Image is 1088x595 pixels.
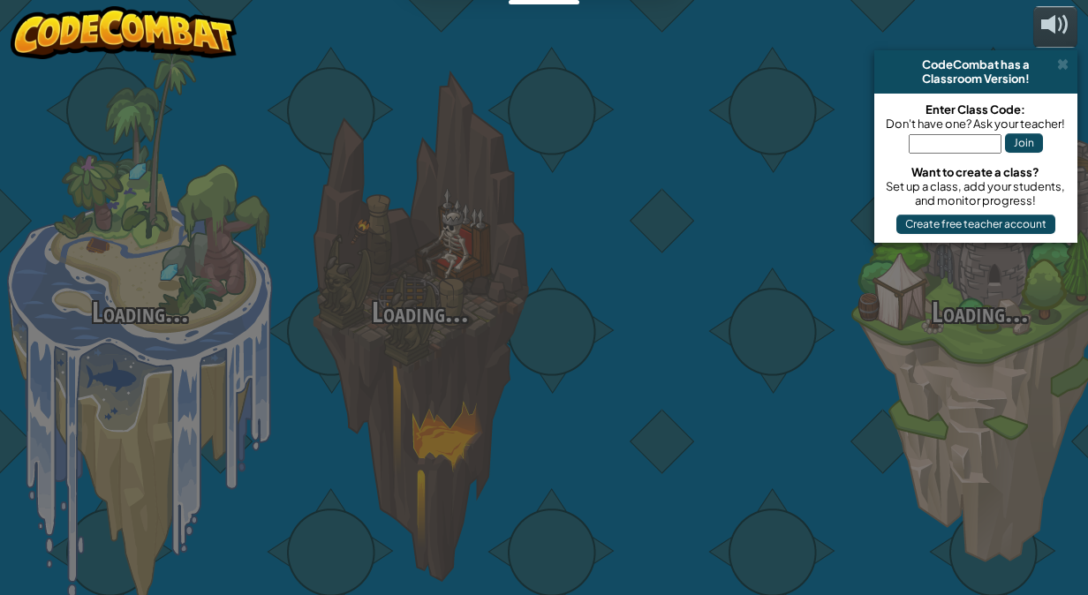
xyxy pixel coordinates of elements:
button: Join [1005,133,1043,153]
div: Set up a class, add your students, and monitor progress! [883,179,1069,207]
div: Want to create a class? [883,165,1069,179]
div: Don't have one? Ask your teacher! [883,117,1069,131]
div: CodeCombat has a [881,57,1070,72]
img: CodeCombat - Learn how to code by playing a game [11,6,237,59]
button: Create free teacher account [896,215,1055,234]
div: Classroom Version! [881,72,1070,86]
div: Enter Class Code: [883,102,1069,117]
button: Adjust volume [1033,6,1077,48]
